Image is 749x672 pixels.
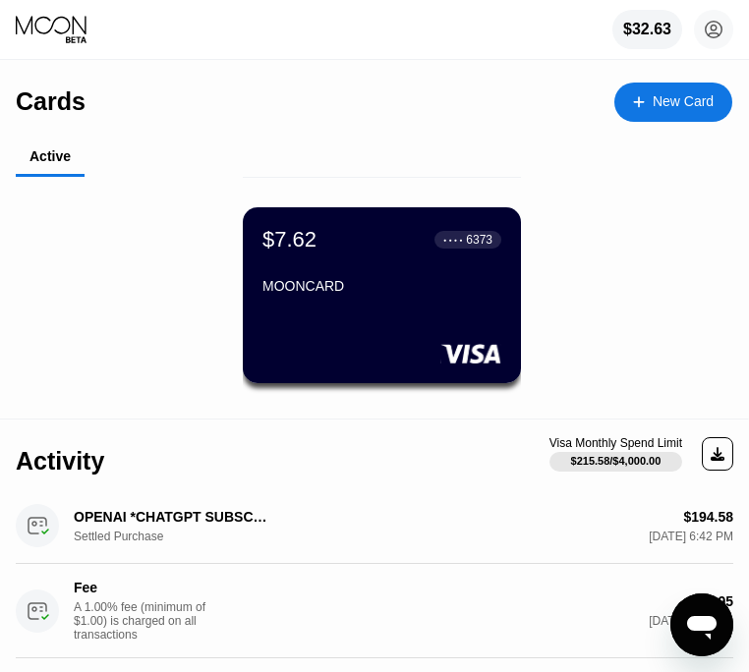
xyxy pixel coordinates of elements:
[653,93,714,110] div: New Card
[623,21,671,38] div: $32.63
[699,593,733,609] div: $1.95
[549,436,682,450] div: Visa Monthly Spend Limit
[262,227,317,252] div: $7.62
[29,148,71,164] div: Active
[243,207,521,383] div: $7.62● ● ● ●6373MOONCARD
[443,237,463,243] div: ● ● ● ●
[74,580,270,595] div: Fee
[649,530,733,543] div: [DATE] 6:42 PM
[74,530,172,543] div: Settled Purchase
[74,509,270,525] div: OPENAI *CHATGPT SUBSCR [PHONE_NUMBER] US
[16,564,733,658] div: FeeA 1.00% fee (minimum of $1.00) is charged on all transactions$1.95[DATE] 6:42 PM
[549,436,682,472] div: Visa Monthly Spend Limit$215.58/$4,000.00
[16,447,104,476] div: Activity
[466,233,492,247] div: 6373
[16,488,733,564] div: OPENAI *CHATGPT SUBSCR [PHONE_NUMBER] USSettled Purchase$194.58[DATE] 6:42 PM
[16,87,86,116] div: Cards
[670,593,733,656] iframe: Button to launch messaging window
[649,614,733,628] div: [DATE] 6:42 PM
[262,278,501,294] div: MOONCARD
[74,600,221,642] div: A 1.00% fee (minimum of $1.00) is charged on all transactions
[683,509,733,525] div: $194.58
[614,83,732,122] div: New Card
[571,455,662,467] div: $215.58 / $4,000.00
[612,10,682,49] div: $32.63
